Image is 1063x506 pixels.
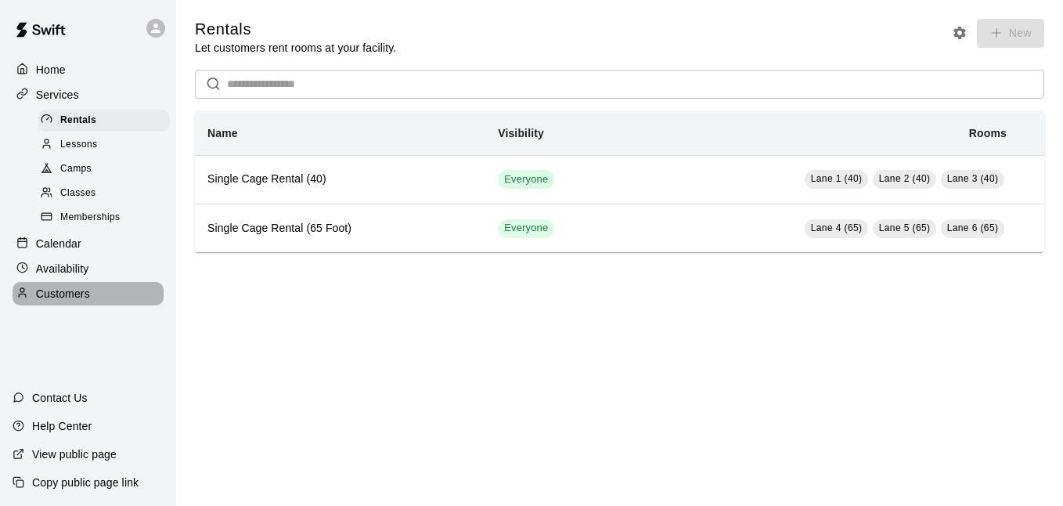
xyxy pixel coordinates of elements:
b: Visibility [498,127,544,139]
a: Rentals [38,108,176,132]
b: Name [207,127,238,139]
div: Lessons [38,134,170,156]
p: Home [36,62,66,78]
div: This service is visible to all of your customers [498,170,554,189]
a: Availability [13,257,164,280]
p: Availability [36,261,89,276]
p: Copy public page link [32,475,139,490]
div: Memberships [38,207,170,229]
button: Rental settings [948,21,971,45]
span: Lane 3 (40) [947,173,999,184]
b: Rooms [969,127,1007,139]
p: Services [36,87,79,103]
div: Classes [38,183,170,204]
p: Calendar [36,236,81,251]
a: Camps [38,157,176,182]
span: Lane 5 (65) [879,222,931,233]
span: Lane 4 (65) [811,222,863,233]
a: Classes [38,182,176,206]
span: Memberships [60,210,120,226]
a: Memberships [38,206,176,230]
span: Rentals [60,113,96,128]
div: This service is visible to all of your customers [498,219,554,238]
div: Camps [38,158,170,180]
p: Customers [36,286,90,302]
p: Let customers rent rooms at your facility. [195,40,396,56]
span: Lane 2 (40) [879,173,931,184]
span: Everyone [498,172,554,187]
p: Help Center [32,418,92,434]
span: Camps [60,161,92,177]
h6: Single Cage Rental (65 Foot) [207,220,473,237]
a: Home [13,58,164,81]
h6: Single Cage Rental (40) [207,171,473,188]
span: Lane 6 (65) [947,222,999,233]
p: View public page [32,446,117,462]
table: simple table [195,111,1044,252]
a: Calendar [13,232,164,255]
span: You don't have the permission to add rentals [971,25,1044,38]
a: Customers [13,282,164,305]
a: Lessons [38,132,176,157]
h5: Rentals [195,19,396,40]
p: Contact Us [32,390,88,406]
div: Rentals [38,110,170,132]
span: Lessons [60,137,98,153]
span: Lane 1 (40) [811,173,863,184]
span: Everyone [498,221,554,236]
span: Classes [60,186,95,201]
a: Services [13,83,164,107]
